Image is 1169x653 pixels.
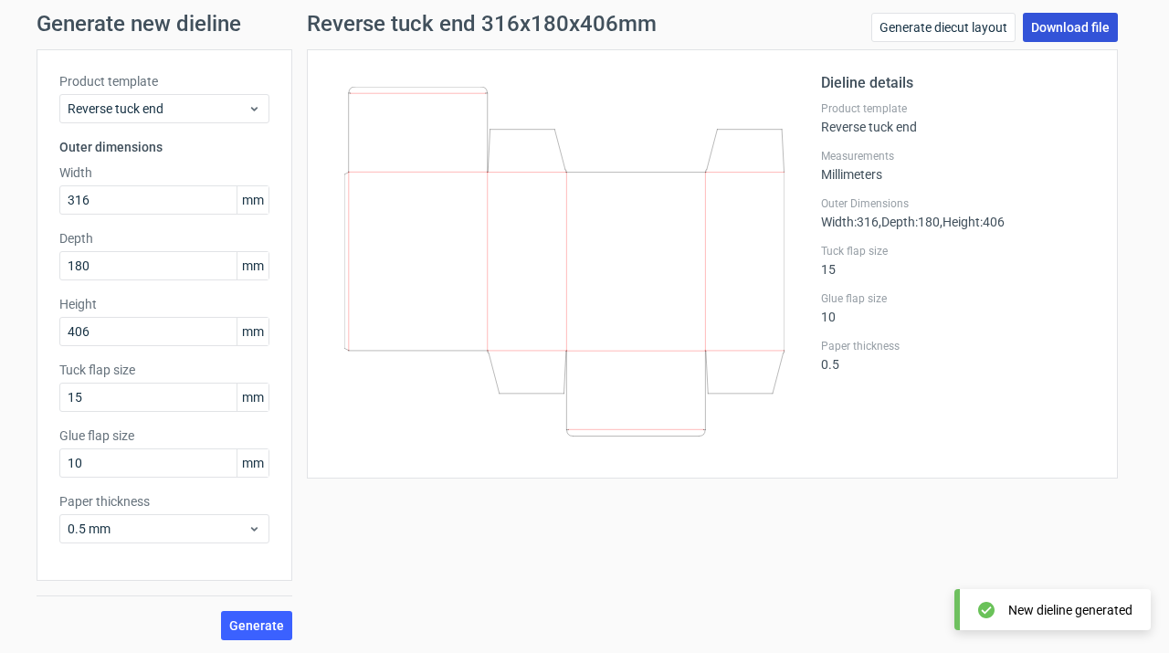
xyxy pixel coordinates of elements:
[237,449,269,477] span: mm
[821,72,1095,94] h2: Dieline details
[821,244,1095,258] label: Tuck flap size
[821,149,1095,163] label: Measurements
[59,163,269,182] label: Width
[821,339,1095,353] label: Paper thickness
[59,138,269,156] h3: Outer dimensions
[307,13,657,35] h1: Reverse tuck end 316x180x406mm
[59,72,269,90] label: Product template
[237,186,269,214] span: mm
[1008,601,1132,619] div: New dieline generated
[821,291,1095,306] label: Glue flap size
[821,149,1095,182] div: Millimeters
[1023,13,1118,42] a: Download file
[229,619,284,632] span: Generate
[59,361,269,379] label: Tuck flap size
[68,100,247,118] span: Reverse tuck end
[237,384,269,411] span: mm
[821,215,879,229] span: Width : 316
[821,244,1095,277] div: 15
[237,318,269,345] span: mm
[59,427,269,445] label: Glue flap size
[821,196,1095,211] label: Outer Dimensions
[821,101,1095,116] label: Product template
[59,229,269,248] label: Depth
[59,295,269,313] label: Height
[237,252,269,279] span: mm
[940,215,1005,229] span: , Height : 406
[59,492,269,511] label: Paper thickness
[221,611,292,640] button: Generate
[871,13,1016,42] a: Generate diecut layout
[821,339,1095,372] div: 0.5
[821,101,1095,134] div: Reverse tuck end
[37,13,1132,35] h1: Generate new dieline
[879,215,940,229] span: , Depth : 180
[68,520,247,538] span: 0.5 mm
[821,291,1095,324] div: 10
